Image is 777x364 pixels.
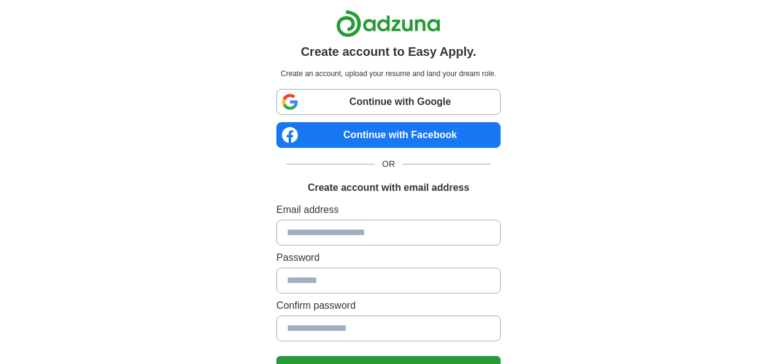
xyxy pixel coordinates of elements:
h1: Create account with email address [308,180,469,195]
img: Adzuna logo [336,10,440,37]
h1: Create account to Easy Apply. [301,42,477,61]
a: Continue with Facebook [276,122,501,148]
span: OR [375,158,402,171]
label: Password [276,250,501,265]
label: Confirm password [276,298,501,313]
a: Continue with Google [276,89,501,115]
p: Create an account, upload your resume and land your dream role. [279,68,498,79]
label: Email address [276,203,501,217]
